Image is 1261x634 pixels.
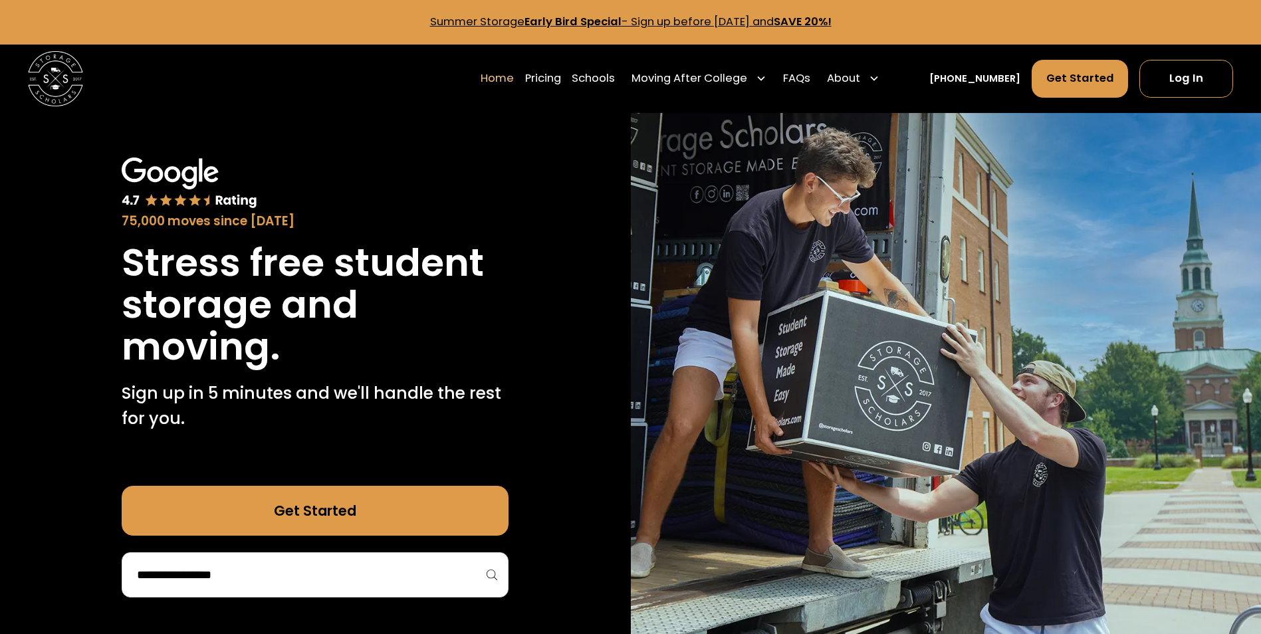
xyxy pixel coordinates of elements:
[525,59,561,98] a: Pricing
[122,381,509,431] p: Sign up in 5 minutes and we'll handle the rest for you.
[822,59,885,98] div: About
[122,212,509,231] div: 75,000 moves since [DATE]
[783,59,810,98] a: FAQs
[774,14,832,29] strong: SAVE 20%!
[28,51,83,106] img: Storage Scholars main logo
[626,59,772,98] div: Moving After College
[122,158,257,209] img: Google 4.7 star rating
[122,486,509,536] a: Get Started
[524,14,622,29] strong: Early Bird Special
[827,70,860,87] div: About
[1139,60,1233,97] a: Log In
[1032,60,1129,97] a: Get Started
[631,70,747,87] div: Moving After College
[122,242,509,368] h1: Stress free student storage and moving.
[929,72,1020,86] a: [PHONE_NUMBER]
[430,14,832,29] a: Summer StorageEarly Bird Special- Sign up before [DATE] andSAVE 20%!
[572,59,615,98] a: Schools
[481,59,514,98] a: Home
